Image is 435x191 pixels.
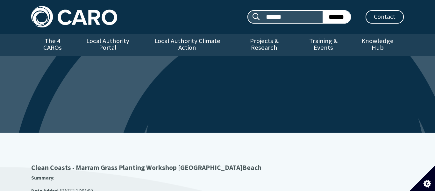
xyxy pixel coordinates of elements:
a: The 4 CAROs [31,34,74,56]
p: Clean Coasts - Marram Grass Planting Workshop [GEOGRAPHIC_DATA] [31,163,404,172]
strong: Summary [31,174,53,181]
img: Caro logo [31,6,117,27]
span: Beach [242,163,261,172]
a: Local Authority Portal [74,34,142,56]
button: Set cookie preferences [410,165,435,191]
a: Training & Events [296,34,351,56]
a: Local Authority Climate Action [142,34,232,56]
a: Contact [366,10,404,24]
a: Knowledge Hub [352,34,404,56]
p: : [31,174,404,182]
a: Projects & Research [233,34,296,56]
